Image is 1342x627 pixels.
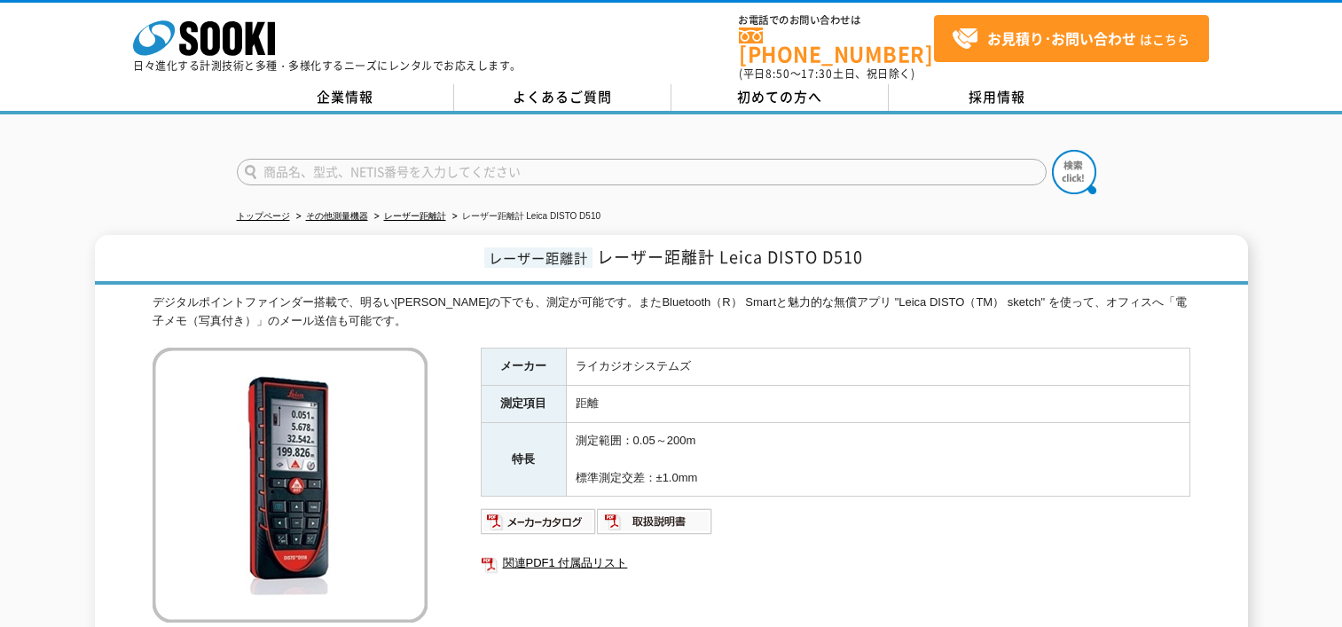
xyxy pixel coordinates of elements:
[671,84,889,111] a: 初めての方へ
[566,423,1189,497] td: 測定範囲：0.05～200m 標準測定交差：±1.0mm
[481,520,597,533] a: メーカーカタログ
[597,520,713,533] a: 取扱説明書
[934,15,1209,62] a: お見積り･お問い合わせはこちら
[481,507,597,536] img: メーカーカタログ
[1052,150,1096,194] img: btn_search.png
[481,386,566,423] th: 測定項目
[481,552,1190,575] a: 関連PDF1 付属品リスト
[739,66,914,82] span: (平日 ～ 土日、祝日除く)
[384,211,446,221] a: レーザー距離計
[889,84,1106,111] a: 採用情報
[306,211,368,221] a: その他測量機器
[737,87,822,106] span: 初めての方へ
[952,26,1189,52] span: はこちら
[566,386,1189,423] td: 距離
[153,294,1190,331] div: デジタルポイントファインダー搭載で、明るい[PERSON_NAME]の下でも、測定が可能です。またBluetooth（R） Smartと魅力的な無償アプリ "Leica DISTO（TM） sk...
[481,423,566,497] th: 特長
[153,348,428,623] img: レーザー距離計 Leica DISTO D510
[237,84,454,111] a: 企業情報
[237,159,1047,185] input: 商品名、型式、NETIS番号を入力してください
[237,211,290,221] a: トップページ
[801,66,833,82] span: 17:30
[597,507,713,536] img: 取扱説明書
[739,15,934,26] span: お電話でのお問い合わせは
[133,60,522,71] p: 日々進化する計測技術と多種・多様化するニーズにレンタルでお応えします。
[481,349,566,386] th: メーカー
[739,27,934,64] a: [PHONE_NUMBER]
[566,349,1189,386] td: ライカジオシステムズ
[484,247,593,268] span: レーザー距離計
[987,27,1136,49] strong: お見積り･お問い合わせ
[597,245,863,269] span: レーザー距離計 Leica DISTO D510
[765,66,790,82] span: 8:50
[454,84,671,111] a: よくあるご質問
[449,208,601,226] li: レーザー距離計 Leica DISTO D510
